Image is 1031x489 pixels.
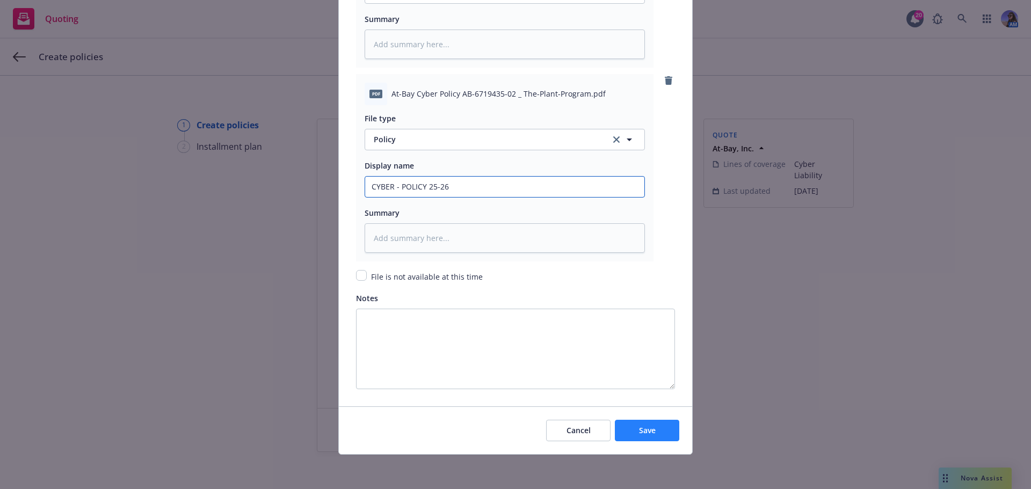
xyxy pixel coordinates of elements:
[371,272,483,282] span: File is not available at this time
[365,14,400,24] span: Summary
[365,160,414,171] span: Display name
[639,425,656,435] span: Save
[365,208,400,218] span: Summary
[615,420,679,441] button: Save
[391,88,606,99] span: At-Bay Cyber Policy AB-6719435-02 _ The-Plant-Program.pdf
[610,133,623,146] a: clear selection
[369,90,382,98] span: pdf
[365,113,396,123] span: File type
[365,177,644,197] input: Add display name here...
[662,74,675,87] a: remove
[356,293,378,303] span: Notes
[546,420,611,441] button: Cancel
[374,134,598,145] span: Policy
[365,129,645,150] button: Policyclear selection
[567,425,591,435] span: Cancel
